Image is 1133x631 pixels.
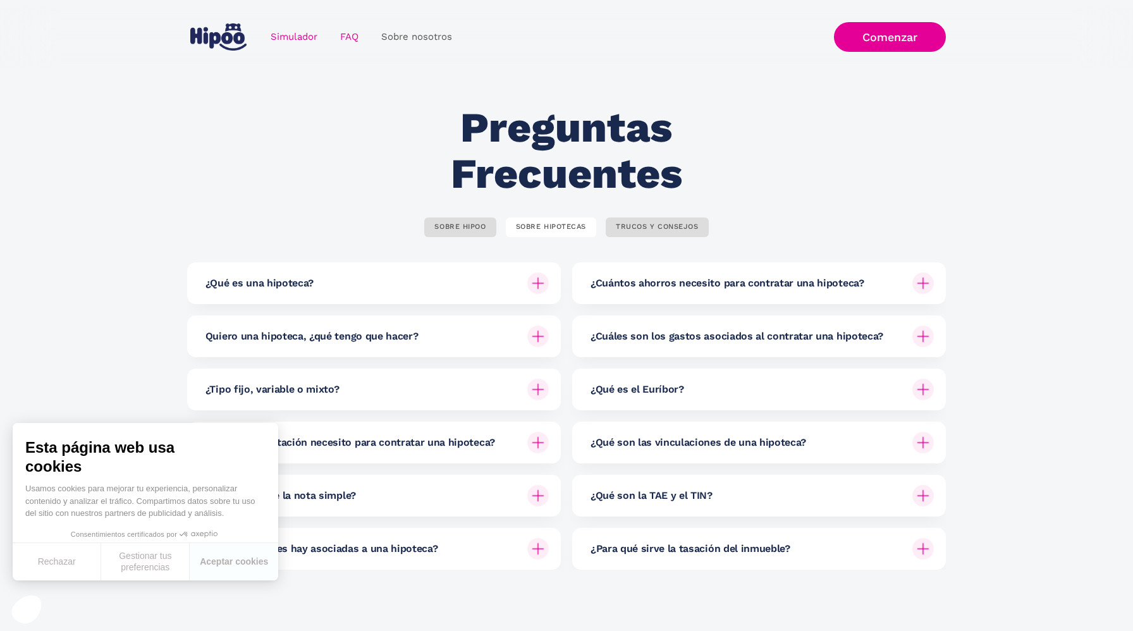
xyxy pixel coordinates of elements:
a: Simulador [259,25,329,49]
h6: Quiero una hipoteca, ¿qué tengo que hacer? [205,329,419,343]
a: home [187,18,249,56]
div: TRUCOS Y CONSEJOS [616,223,699,232]
h6: ¿Qué son la TAE y el TIN? [591,489,713,503]
h6: ¿Para qué sirve la tasación del inmueble? [591,542,790,556]
h6: ¿Tipo fijo, variable o mixto? [205,383,340,396]
h6: ¿Cuáles son los gastos asociados al contratar una hipoteca? [591,329,883,343]
h6: ¿Qué comisiones hay asociadas a una hipoteca? [205,542,438,556]
h6: ¿Cuántos ahorros necesito para contratar una hipoteca? [591,276,864,290]
a: FAQ [329,25,370,49]
h6: ¿Qué documentación necesito para contratar una hipoteca? [205,436,495,450]
div: SOBRE HIPOO [434,223,486,232]
h6: ¿Qué son las vinculaciones de una hipoteca? [591,436,806,450]
h2: Preguntas Frecuentes [379,105,754,197]
a: Comenzar [834,22,946,52]
div: SOBRE HIPOTECAS [516,223,586,232]
a: Sobre nosotros [370,25,463,49]
h6: ¿Para qué sirve la nota simple? [205,489,356,503]
h6: ¿Qué es el Euríbor? [591,383,684,396]
h6: ¿Qué es una hipoteca? [205,276,314,290]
